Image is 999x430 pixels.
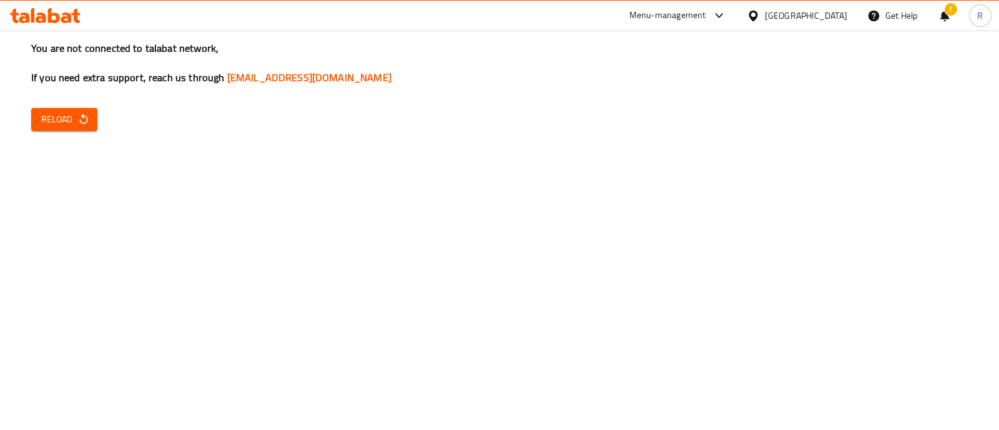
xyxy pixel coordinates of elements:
span: Reload [41,112,87,127]
h3: You are not connected to talabat network, If you need extra support, reach us through [31,41,968,85]
button: Reload [31,108,97,131]
div: [GEOGRAPHIC_DATA] [765,9,847,22]
a: [EMAIL_ADDRESS][DOMAIN_NAME] [227,68,391,87]
div: Menu-management [629,8,706,23]
span: R [977,9,983,22]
